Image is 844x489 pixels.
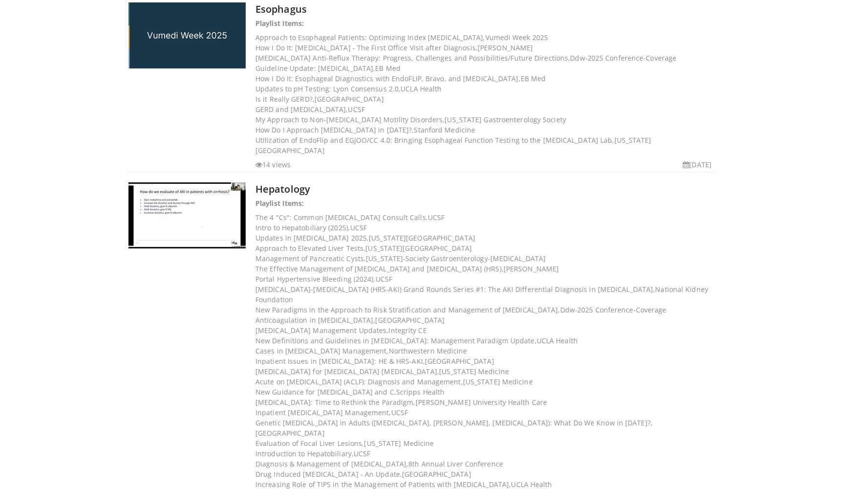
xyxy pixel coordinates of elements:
[375,64,401,73] span: EB Med
[255,356,716,366] dd: Inpatient Issues in [MEDICAL_DATA]: HE & HRS-AKI,
[255,243,716,253] dd: Approach to Elevated Liver Tests,
[255,222,716,233] dd: Intro to Hepatobiliary (2025),
[255,233,716,243] dd: Updates in [MEDICAL_DATA] 2025,
[255,84,716,94] dd: Updates to pH Testing: Lyon Consensus 2.0,
[348,105,364,114] span: UCSF
[365,244,472,253] span: [US_STATE][GEOGRAPHIC_DATA]
[255,448,716,459] dd: Introduction to Hepatobiliary,
[128,182,246,248] img: Hepatology
[255,199,304,208] strong: Playlist Items:
[255,159,291,170] li: 14 views
[504,264,559,273] span: [PERSON_NAME]
[402,469,471,479] span: [GEOGRAPHIC_DATA]
[255,315,716,325] dd: Anticoagulation in [MEDICAL_DATA],
[255,19,304,28] strong: Playlist Items:
[255,73,716,84] dd: How I Do It: Esophageal Diagnostics with EndoFLIP, Bravo, and [MEDICAL_DATA],
[478,43,533,52] span: [PERSON_NAME]
[439,367,509,376] span: [US_STATE] Medicine
[255,325,716,335] dd: [MEDICAL_DATA] Management Updates,
[255,459,716,469] dd: Diagnosis & Management of [MEDICAL_DATA],
[560,305,667,314] span: Ddw-2025 Conference-Coverage
[255,387,716,397] dd: New Guidance for [MEDICAL_DATA] and C,
[255,135,716,156] dd: Utilization of EndoFlip and EGJOO/CC 4.0: Bringing Esophageal Function Testing to the [MEDICAL_DA...
[255,53,716,63] dd: [MEDICAL_DATA] Anti-Reflux Therapy: Progress, Challenges and Possibilities/Future Directions,
[255,104,716,114] dd: GERD and [MEDICAL_DATA],
[255,182,310,196] a: Hepatology
[414,125,475,134] span: Stanford Medicine
[388,326,426,335] span: Integrity CE
[255,377,716,387] dd: Acute on [MEDICAL_DATA] (ACLF): Diagnosis and Management,
[255,397,716,407] dd: [MEDICAL_DATA]: Time to Rethink the Paradigm,
[255,264,716,274] dd: The Effective Management of [MEDICAL_DATA] and [MEDICAL_DATA] (HRS),
[315,94,384,104] span: [GEOGRAPHIC_DATA]
[391,408,408,417] span: UCSF
[511,480,552,489] span: UCLA Health
[255,335,716,346] dd: New Definitions and Guidelines in [MEDICAL_DATA]: Management Paradigm Update,
[255,253,716,264] dd: Management of Pancreatic Cysts,
[354,449,370,458] span: UCSF
[255,285,708,304] span: National Kidney Foundation
[255,469,716,479] dd: Drug Induced [MEDICAL_DATA] - An Update,
[683,159,712,170] li: [DATE]
[401,84,442,93] span: UCLA Health
[350,223,367,232] span: UCSF
[255,366,716,377] dd: [MEDICAL_DATA] for [MEDICAL_DATA] [MEDICAL_DATA],
[376,274,392,284] span: UCSF
[255,43,716,53] dd: How I Do It: [MEDICAL_DATA] - The First Office Visit after Diagnosis,
[389,346,467,356] span: Northwestern Medicine
[255,135,652,155] span: [US_STATE][GEOGRAPHIC_DATA]
[255,2,307,16] a: Esophagus
[255,407,716,418] dd: Inpatient [MEDICAL_DATA] Management,
[255,346,716,356] dd: Cases in [MEDICAL_DATA] Management,
[428,213,444,222] span: UCSF
[255,94,716,104] dd: Is it Really GERD?,
[255,125,716,135] dd: How Do I Approach [MEDICAL_DATA] in [DATE]?,
[255,274,716,284] dd: Portal Hypertensive Bleeding (2024),
[444,115,566,124] span: [US_STATE] Gastroenterology Society
[255,428,325,438] span: [GEOGRAPHIC_DATA]
[408,459,503,468] span: 8th Annual Liver Conference
[396,387,444,397] span: Scripps Health
[255,114,716,125] dd: My Approach to Non-[MEDICAL_DATA] Motility Disorders,
[521,74,546,83] span: EB Med
[416,398,548,407] span: [PERSON_NAME] University Health Care
[255,418,716,438] dd: Genetic [MEDICAL_DATA] in Adults ([MEDICAL_DATA], [PERSON_NAME], [MEDICAL_DATA]): What Do We Know...
[255,438,716,448] dd: Evaluation of Focal Liver Lesions,
[375,315,444,325] span: [GEOGRAPHIC_DATA]
[364,439,434,448] span: [US_STATE] Medicine
[369,233,475,243] span: [US_STATE][GEOGRAPHIC_DATA]
[255,284,716,305] dd: [MEDICAL_DATA]-[MEDICAL_DATA] (HRS-AKI) Grand Rounds Series #1: The AKI Differential Diagnosis in...
[570,53,676,63] span: Ddw-2025 Conference-Coverage
[128,2,246,68] img: Esophagus
[537,336,578,345] span: UCLA Health
[463,377,533,386] span: [US_STATE] Medicine
[255,305,716,315] dd: New Paradigms in the Approach to Risk Stratification and Management of [MEDICAL_DATA],
[425,356,494,366] span: [GEOGRAPHIC_DATA]
[255,32,716,43] dd: Approach to Esophageal Patients: Optimizing Index [MEDICAL_DATA],
[255,63,716,73] dd: Guideline Update: [MEDICAL_DATA],
[485,33,549,42] span: Vumedi Week 2025
[366,254,546,263] span: [US_STATE]-Society Gastroenterology-[MEDICAL_DATA]
[255,212,716,222] dd: The 4 "Cs": Common [MEDICAL_DATA] Consult Calls,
